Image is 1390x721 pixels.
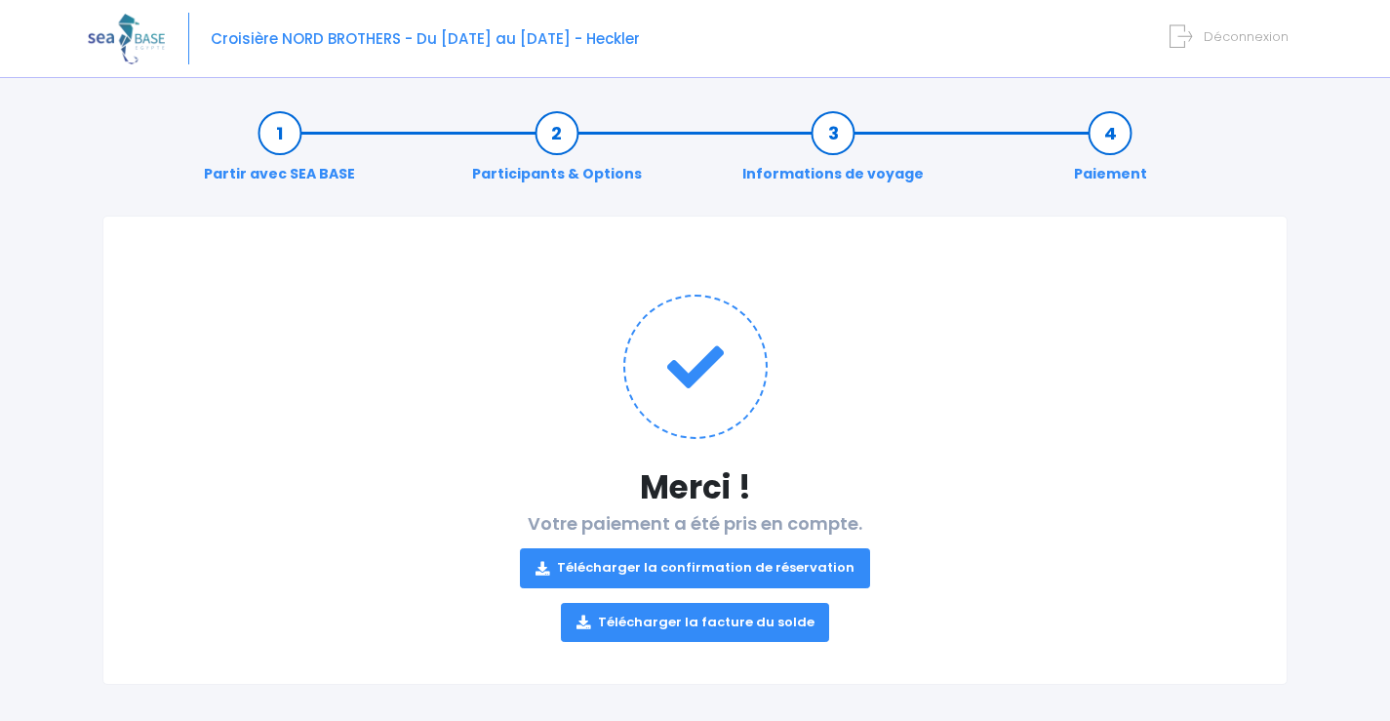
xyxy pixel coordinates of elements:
[194,123,365,184] a: Partir avec SEA BASE
[462,123,652,184] a: Participants & Options
[733,123,933,184] a: Informations de voyage
[520,548,870,587] a: Télécharger la confirmation de réservation
[142,513,1248,642] h2: Votre paiement a été pris en compte.
[561,603,830,642] a: Télécharger la facture du solde
[142,468,1248,506] h1: Merci !
[1204,27,1289,46] span: Déconnexion
[1064,123,1157,184] a: Paiement
[211,28,640,49] span: Croisière NORD BROTHERS - Du [DATE] au [DATE] - Heckler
